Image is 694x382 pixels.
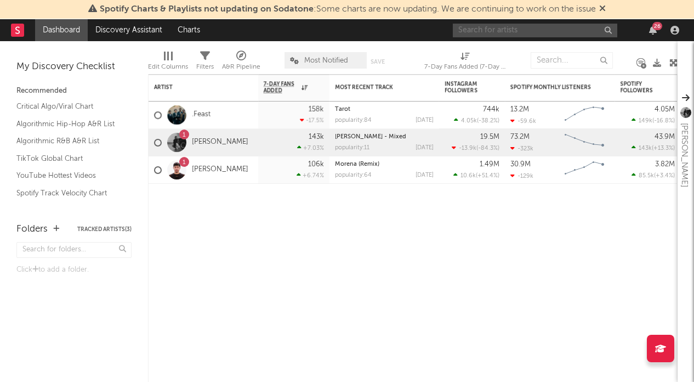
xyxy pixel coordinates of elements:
[454,117,499,124] div: ( )
[479,118,498,124] span: -38.2 %
[639,173,654,179] span: 85.5k
[460,173,476,179] span: 10.6k
[452,144,499,151] div: ( )
[16,118,121,130] a: Algorithmic Hip-Hop A&R List
[88,19,170,41] a: Discovery Assistant
[16,187,121,199] a: Spotify Track Velocity Chart
[678,123,691,187] div: [PERSON_NAME]
[192,110,211,120] a: .Feast
[170,19,208,41] a: Charts
[16,85,132,98] div: Recommended
[459,145,476,151] span: -13.9k
[510,106,529,113] div: 13.2M
[655,161,675,168] div: 3.82M
[424,60,507,74] div: 7-Day Fans Added (7-Day Fans Added)
[653,145,673,151] span: +13.3 %
[531,52,613,69] input: Search...
[100,5,596,14] span: : Some charts are now updating. We are continuing to work on the issue
[445,81,483,94] div: Instagram Followers
[35,19,88,41] a: Dashboard
[100,5,314,14] span: Spotify Charts & Playlists not updating on Sodatone
[639,118,652,124] span: 149k
[335,117,372,123] div: popularity: 84
[335,161,379,167] a: Morena (Remix)
[483,106,499,113] div: 744k
[477,173,498,179] span: +51.4 %
[335,134,434,140] div: Luther - Mixed
[453,24,617,37] input: Search for artists
[560,156,609,184] svg: Chart title
[16,100,121,113] a: Critical Algo/Viral Chart
[632,144,675,151] div: ( )
[620,81,658,94] div: Spotify Followers
[16,60,132,74] div: My Discovery Checklist
[16,170,121,182] a: YouTube Hottest Videos
[655,106,675,113] div: 4.05M
[304,57,348,64] span: Most Notified
[335,134,406,140] a: [PERSON_NAME] - Mixed
[632,117,675,124] div: ( )
[510,133,530,141] div: 73.2M
[510,84,593,91] div: Spotify Monthly Listeners
[16,242,132,258] input: Search for folders...
[656,173,673,179] span: +3.4 %
[77,227,132,232] button: Tracked Artists(3)
[335,145,369,151] div: popularity: 11
[453,172,499,179] div: ( )
[560,129,609,156] svg: Chart title
[510,161,531,168] div: 30.9M
[16,223,48,236] div: Folders
[335,172,372,178] div: popularity: 64
[416,172,434,178] div: [DATE]
[192,138,248,147] a: [PERSON_NAME]
[192,165,248,175] a: [PERSON_NAME]
[16,153,121,165] a: TikTok Global Chart
[196,60,214,74] div: Filters
[649,26,657,35] button: 26
[297,144,324,151] div: +7.03 %
[222,60,260,74] div: A&R Pipeline
[560,102,609,129] svg: Chart title
[478,145,498,151] span: -84.3 %
[154,84,236,91] div: Artist
[416,145,434,151] div: [DATE]
[654,118,673,124] span: -16.8 %
[371,59,385,65] button: Save
[297,172,324,179] div: +6.74 %
[652,22,662,30] div: 26
[416,117,434,123] div: [DATE]
[424,47,507,78] div: 7-Day Fans Added (7-Day Fans Added)
[510,117,536,125] div: -59.6k
[16,263,132,277] div: Click to add a folder.
[335,161,434,167] div: Morena (Remix)
[510,172,533,179] div: -129k
[639,145,652,151] span: 143k
[335,106,434,113] div: Tarot
[309,133,324,141] div: 143k
[632,172,675,179] div: ( )
[309,106,324,113] div: 158k
[196,47,214,78] div: Filters
[300,117,324,124] div: -17.5 %
[480,161,499,168] div: 1.49M
[461,118,477,124] span: 4.05k
[655,133,675,141] div: 43.9M
[308,161,324,168] div: 106k
[148,60,188,74] div: Edit Columns
[335,84,417,91] div: Most Recent Track
[480,133,499,141] div: 19.5M
[599,5,606,14] span: Dismiss
[222,47,260,78] div: A&R Pipeline
[16,135,121,147] a: Algorithmic R&B A&R List
[264,81,299,94] span: 7-Day Fans Added
[335,106,350,113] a: Tarot
[148,47,188,78] div: Edit Columns
[510,145,533,152] div: -323k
